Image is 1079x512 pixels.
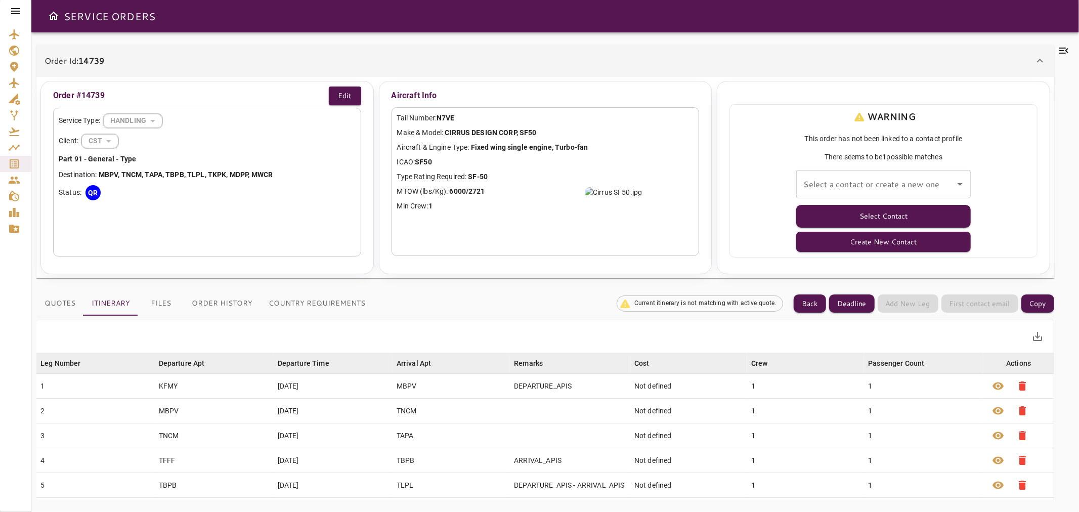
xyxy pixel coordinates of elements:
[83,291,138,316] button: Itinerary
[510,448,630,473] td: ARRIVAL_APIS
[36,77,1054,278] div: Order Id:14739
[468,173,488,181] b: SF-50
[1010,473,1034,497] button: Delete Leg
[278,357,329,369] div: Departure Time
[158,170,162,179] b: A
[155,448,274,473] td: TFFF
[44,6,64,26] button: Open drawer
[36,45,1054,77] div: Order Id:14739
[992,454,1004,466] span: visibility
[510,473,630,498] td: DEPARTURE_APIS - ARRIVAL_APIS
[184,291,261,316] button: Order History
[162,170,164,179] b: ,
[175,170,180,179] b: P
[829,294,875,313] button: Deadline
[36,399,155,423] td: 2
[397,142,694,153] p: Aircraft & Engine Type:
[64,8,155,24] h6: SERVICE ORDERS
[264,170,268,179] b: C
[397,127,694,138] p: Make & Model:
[59,113,356,129] div: Service Type:
[747,374,864,399] td: 1
[159,357,205,369] div: Departure Apt
[864,473,983,498] td: 1
[45,55,104,67] p: Order Id:
[630,448,747,473] td: Not defined
[155,399,274,423] td: MBPV
[630,473,747,498] td: Not defined
[165,170,170,179] b: T
[1026,324,1050,349] button: Export
[1016,405,1028,417] span: delete
[393,399,510,423] td: TNCM
[397,172,694,182] p: Type Rating Required:
[1010,374,1034,398] button: Delete Leg
[747,423,864,448] td: 1
[634,357,663,369] span: Cost
[628,299,783,308] span: Current itinerary is not matching with active quote.
[40,357,81,369] div: Leg Number
[155,374,274,399] td: KFMY
[630,423,747,448] td: Not defined
[392,87,700,105] p: Aircraft Info
[154,170,158,179] b: P
[1010,448,1034,473] button: Delete Leg
[794,294,826,313] button: Back
[393,448,510,473] td: TBPB
[138,291,184,316] button: Files
[1010,399,1034,423] button: Delete Leg
[274,473,393,498] td: [DATE]
[986,399,1010,423] button: Leg Details
[986,374,1010,398] button: Leg Details
[142,170,143,179] b: ,
[257,170,264,179] b: W
[1021,294,1054,313] button: Copy
[415,158,432,166] b: SF50
[397,157,694,167] p: ICAO:
[36,291,83,316] button: Quotes
[136,170,142,179] b: M
[40,357,94,369] span: Leg Number
[236,170,240,179] b: D
[59,187,81,198] p: Status:
[212,170,217,179] b: K
[868,357,924,369] div: Passenger Count
[126,170,131,179] b: N
[36,374,155,399] td: 1
[437,114,455,122] b: N7VE
[864,399,983,423] td: 1
[99,170,105,179] b: M
[217,170,222,179] b: P
[278,357,342,369] span: Departure Time
[397,357,431,369] div: Arrival Apt
[180,170,184,179] b: B
[1016,479,1028,491] span: delete
[201,170,205,179] b: L
[36,423,155,448] td: 3
[747,473,864,498] td: 1
[864,448,983,473] td: 1
[149,170,154,179] b: A
[585,187,642,197] img: Cirrus SF50.jpg
[1016,454,1028,466] span: delete
[428,202,433,210] b: 1
[105,170,109,179] b: B
[1032,330,1044,343] span: save_alt
[121,170,126,179] b: T
[1016,380,1028,392] span: delete
[192,170,196,179] b: L
[751,357,781,369] span: Crew
[851,110,916,123] p: WARNING
[131,170,136,179] b: C
[986,448,1010,473] button: Leg Details
[953,177,967,191] button: Open
[274,374,393,399] td: [DATE]
[184,170,186,179] b: ,
[882,153,886,161] b: 1
[170,170,175,179] b: B
[796,205,971,228] button: Select Contact
[735,134,1032,144] span: This order has not been linked to a contact profile
[735,152,1032,162] span: There seems to be possible matches
[864,374,983,399] td: 1
[222,170,226,179] b: K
